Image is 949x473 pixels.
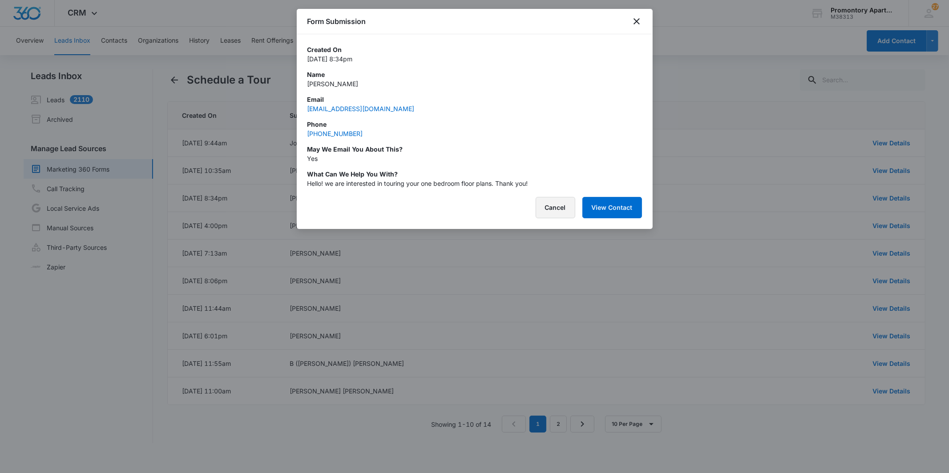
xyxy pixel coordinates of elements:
[582,197,642,218] button: View Contact
[307,105,415,112] a: [EMAIL_ADDRESS][DOMAIN_NAME]
[307,79,642,88] p: [PERSON_NAME]
[307,16,366,27] h1: Form Submission
[307,144,642,154] p: May we email you about this?
[307,179,642,188] p: Hello! we are interested in touring your one bedroom floor plans. Thank you!
[307,45,642,54] p: Created On
[307,169,642,179] p: What can we help you with?
[307,154,642,163] p: Yes
[307,120,642,129] p: Phone
[631,16,642,27] button: close
[307,95,642,104] p: Email
[536,197,575,218] button: Cancel
[307,54,642,64] p: [DATE] 8:34pm
[307,70,642,79] p: Name
[307,130,363,137] a: [PHONE_NUMBER]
